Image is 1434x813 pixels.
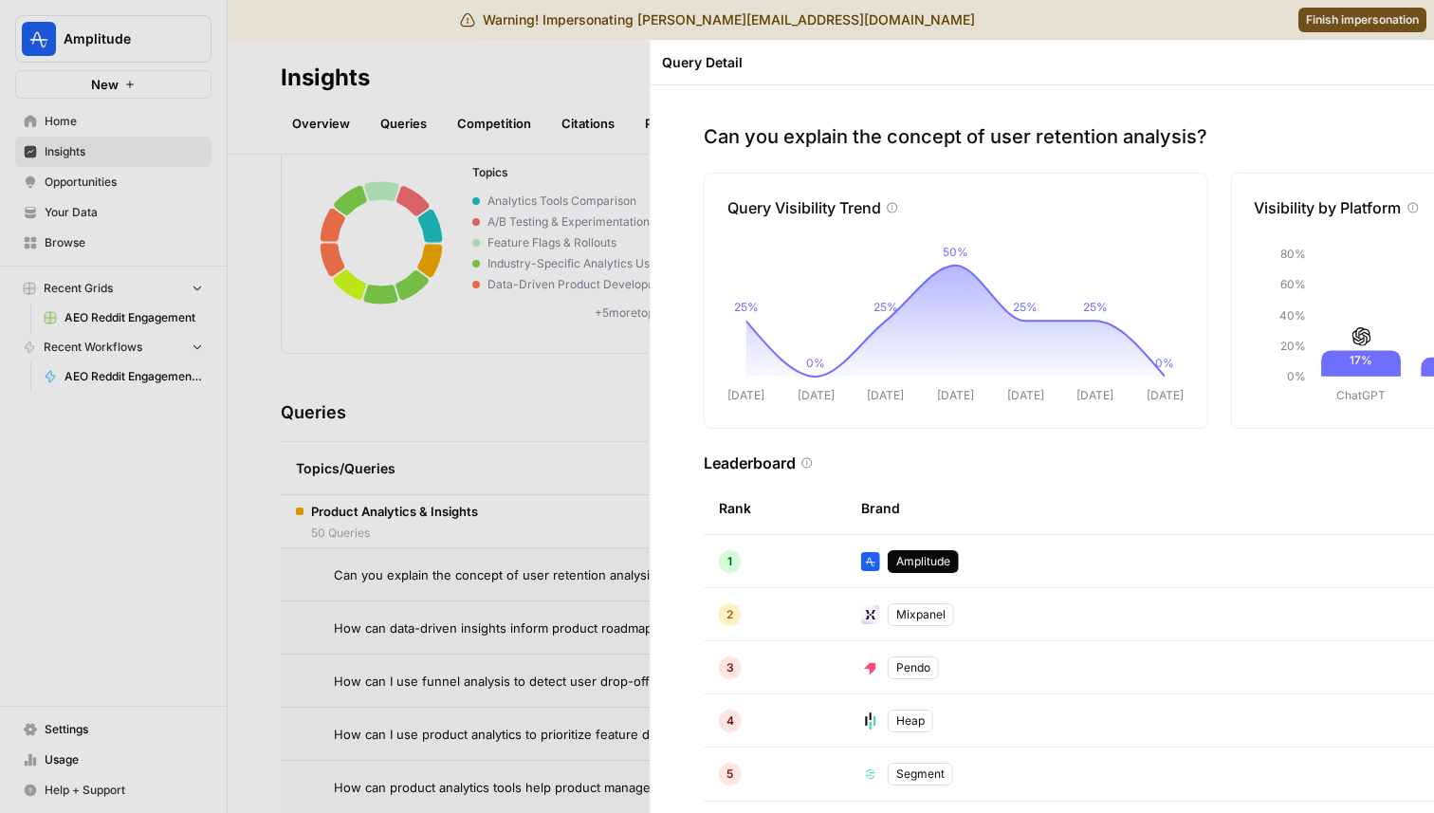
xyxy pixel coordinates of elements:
span: Browse [45,234,203,251]
a: Competition [446,108,542,139]
span: AEO Reddit Engagement - Fork [64,368,203,385]
span: 2 [726,606,733,623]
span: Analytics Tools Comparison [480,193,740,210]
tspan: 25% [873,300,898,314]
button: Recent Workflows [15,333,211,361]
span: 5 [726,766,733,783]
img: Amplitude Logo [22,22,56,56]
h3: Leaderboard [704,452,796,474]
div: Topics/Queries [296,442,996,494]
span: 1 [727,553,732,570]
span: Recent Workflows [44,339,142,356]
a: AEO Reddit Engagement [35,303,211,333]
tspan: 0% [1286,369,1305,383]
a: Home [15,106,211,137]
img: y0fpp64k3yag82e8u6ho1nmr2p0n [861,605,880,624]
span: Recent Grids [44,280,113,297]
p: + 5 more topics [472,305,791,322]
a: Overview [281,108,361,139]
tspan: 20% [1279,339,1305,353]
button: Recent Grids [15,274,211,303]
tspan: 25% [1083,300,1108,314]
a: Pages [634,108,692,139]
h3: Queries [281,399,346,426]
tspan: 40% [1278,308,1305,323]
img: b2fazibalt0en05655e7w9nio2z4 [861,552,880,571]
a: Browse [15,228,211,258]
div: Warning! Impersonating [PERSON_NAME][EMAIL_ADDRESS][DOMAIN_NAME] [460,10,975,29]
img: piswy9vrvpur08uro5cr7jpu448u [861,658,880,677]
div: Heap [888,710,933,732]
tspan: [DATE] [727,388,764,402]
a: Usage [15,745,211,775]
span: Home [45,113,203,130]
span: How can I use product analytics to prioritize feature development? [334,725,726,744]
a: Settings [15,714,211,745]
span: How can data-driven insights inform product roadmap decisions? [334,619,719,637]
tspan: 60% [1279,278,1305,292]
text: 17% [1350,354,1372,368]
a: Queries [369,108,438,139]
tspan: [DATE] [937,388,974,402]
tspan: [DATE] [1147,388,1184,402]
p: Visibility by Platform [1254,196,1401,219]
img: hdko13hyuhwg1mhygqh90h4cqepu [861,711,880,730]
tspan: 50% [943,245,968,259]
p: Query Visibility Trend [727,196,881,219]
span: A/B Testing & Experimentation [480,213,740,231]
span: New [91,75,119,94]
span: Opportunities [45,174,203,191]
a: AEO Reddit Engagement - Fork [35,361,211,392]
tspan: 25% [1013,300,1038,314]
button: New [15,70,211,99]
a: Your Data [15,197,211,228]
span: Amplitude [64,29,178,48]
tspan: [DATE] [1076,388,1113,402]
div: Amplitude [888,550,959,573]
tspan: 0% [806,356,825,370]
div: Segment [888,763,953,785]
a: Insights [15,137,211,167]
tspan: [DATE] [798,388,835,402]
tspan: 25% [734,300,759,314]
a: Opportunities [15,167,211,197]
span: Usage [45,751,203,768]
div: Rank [719,482,751,534]
button: Workspace: Amplitude [15,15,211,63]
span: Data-Driven Product Development Strategy [480,276,740,293]
h3: Topics [472,164,791,181]
div: Mixpanel [888,603,954,626]
span: Insights [45,143,203,160]
span: Your Data [45,204,203,221]
button: Help + Support [15,775,211,805]
span: 4 [726,712,734,730]
span: Help + Support [45,782,203,799]
span: 3 [726,659,734,676]
span: Product Analytics & Insights [311,502,478,521]
tspan: [DATE] [1007,388,1044,402]
span: Can you explain the concept of user retention analysis? [334,565,663,584]
tspan: 80% [1279,247,1305,261]
span: Industry-Specific Analytics Use Cases [480,255,740,272]
span: AEO Reddit Engagement [64,309,203,326]
span: How can product analytics tools help product managers make data-driven decisions? [334,778,835,797]
div: Insights [281,63,370,93]
tspan: 0% [1155,356,1174,370]
span: Finish impersonation [1306,11,1419,28]
tspan: ChatGPT [1336,388,1386,402]
span: How can I use funnel analysis to detect user drop-off points? [334,672,696,691]
span: 50 Queries [311,525,478,542]
span: Feature Flags & Rollouts [480,234,740,251]
span: Settings [45,721,203,738]
div: Pendo [888,656,939,679]
a: Citations [550,108,626,139]
a: Finish impersonation [1298,8,1426,32]
img: sy286mhi969bcwyjwwimc37612sd [861,765,880,784]
tspan: [DATE] [867,388,904,402]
